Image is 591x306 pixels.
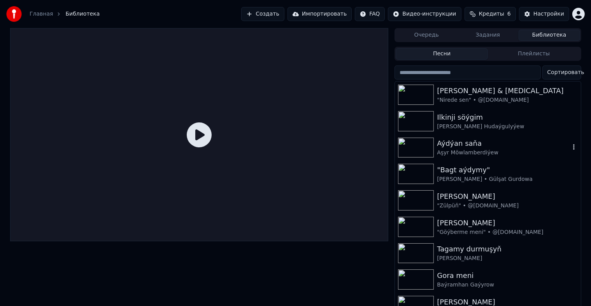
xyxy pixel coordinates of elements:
[465,7,516,21] button: Кредиты6
[507,10,511,18] span: 6
[437,202,577,210] div: "Zülpüň" • @[DOMAIN_NAME]
[437,228,577,236] div: "Göýberme meni" • @[DOMAIN_NAME]
[437,175,577,183] div: [PERSON_NAME] • Gülşat Gurdowa
[396,48,488,60] button: Песни
[437,191,577,202] div: [PERSON_NAME]
[519,30,580,41] button: Библиотека
[519,7,569,21] button: Настройки
[241,7,284,21] button: Создать
[437,112,577,123] div: Ilkinji söýgim
[6,6,22,22] img: youka
[437,149,570,157] div: Aşyr Möwlamberdiýew
[437,255,577,262] div: [PERSON_NAME]
[437,244,577,255] div: Tagamy durmuşyň
[396,30,457,41] button: Очередь
[437,270,577,281] div: Gora meni
[355,7,385,21] button: FAQ
[288,7,352,21] button: Импортировать
[488,48,580,60] button: Плейлисты
[479,10,504,18] span: Кредиты
[533,10,564,18] div: Настройки
[437,85,577,96] div: [PERSON_NAME] & [MEDICAL_DATA]
[457,30,519,41] button: Задания
[65,10,100,18] span: Библиотека
[437,138,570,149] div: Aýdýan saňa
[388,7,461,21] button: Видео-инструкции
[30,10,53,18] a: Главная
[437,96,577,104] div: "Nirede sen" • @[DOMAIN_NAME]
[437,281,577,289] div: Baýramhan Gaýyrow
[547,69,584,76] span: Сортировать
[437,164,577,175] div: "Bagt aýdymy"
[437,123,577,131] div: [PERSON_NAME] Hudaýgulyýew
[30,10,100,18] nav: breadcrumb
[437,218,577,228] div: [PERSON_NAME]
